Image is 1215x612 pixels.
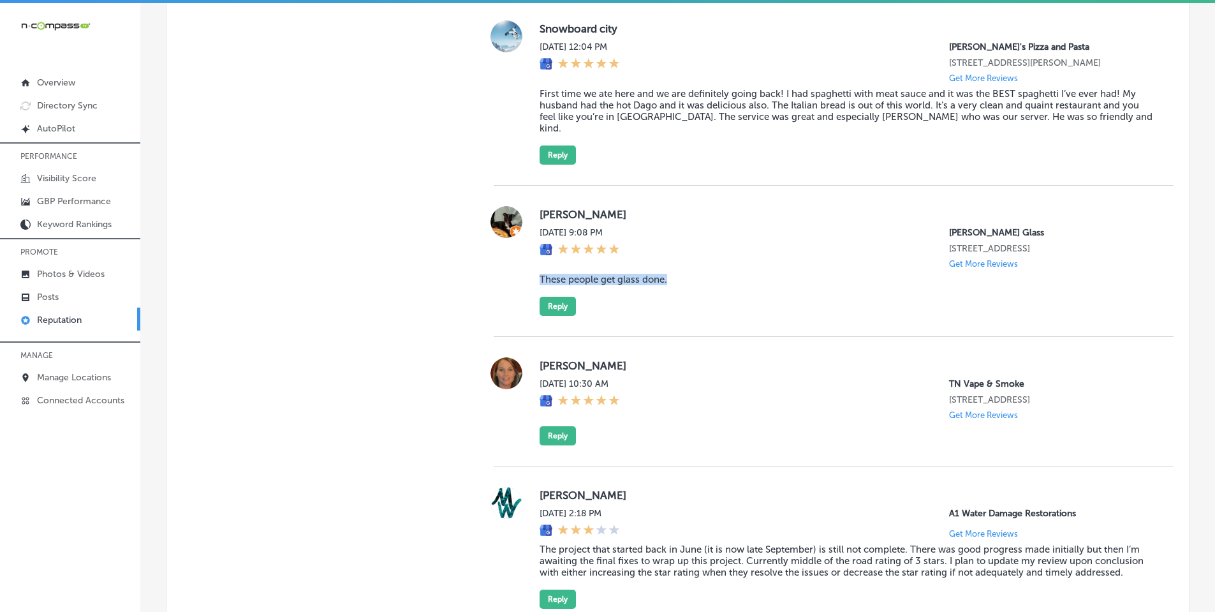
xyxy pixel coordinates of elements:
[540,508,620,519] label: [DATE] 2:18 PM
[37,173,96,184] p: Visibility Score
[540,208,1153,221] label: [PERSON_NAME]
[37,372,111,383] p: Manage Locations
[20,20,91,32] img: 660ab0bf-5cc7-4cb8-ba1c-48b5ae0f18e60NCTV_CLogo_TV_Black_-500x88.png
[37,315,82,325] p: Reputation
[540,274,1153,285] blockquote: These people get glass done.
[949,508,1153,519] p: A1 Water Damage Restorations
[540,426,576,445] button: Reply
[949,378,1153,389] p: TN Vape & Smoke
[37,196,111,207] p: GBP Performance
[557,394,620,408] div: 5 Stars
[540,88,1153,134] blockquote: First time we ate here and we are definitely going back! I had spaghetti with meat sauce and it w...
[37,100,98,111] p: Directory Sync
[557,57,620,71] div: 5 Stars
[37,77,75,88] p: Overview
[540,22,1153,35] label: Snowboard city
[37,269,105,280] p: Photos & Videos
[540,590,576,609] button: Reply
[37,123,75,134] p: AutoPilot
[557,524,620,538] div: 3 Stars
[540,227,620,238] label: [DATE] 9:08 PM
[949,410,1018,420] p: Get More Reviews
[949,394,1153,405] p: 2705 Old Fort Pkwy Suite P
[949,73,1018,83] p: Get More Reviews
[949,529,1018,539] p: Get More Reviews
[540,544,1153,578] blockquote: The project that started back in June (it is now late September) is still not complete. There was...
[37,219,112,230] p: Keyword Rankings
[540,41,620,52] label: [DATE] 12:04 PM
[540,489,1153,502] label: [PERSON_NAME]
[557,243,620,257] div: 5 Stars
[37,292,59,302] p: Posts
[540,359,1153,372] label: [PERSON_NAME]
[949,57,1153,68] p: 1560 Woodlane Dr
[540,146,576,165] button: Reply
[949,41,1153,52] p: Ronnally's Pizza and Pasta
[540,378,620,389] label: [DATE] 10:30 AM
[949,243,1153,254] p: 20 North 31st Street
[949,227,1153,238] p: Critelli Glass
[540,297,576,316] button: Reply
[37,395,124,406] p: Connected Accounts
[949,259,1018,269] p: Get More Reviews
